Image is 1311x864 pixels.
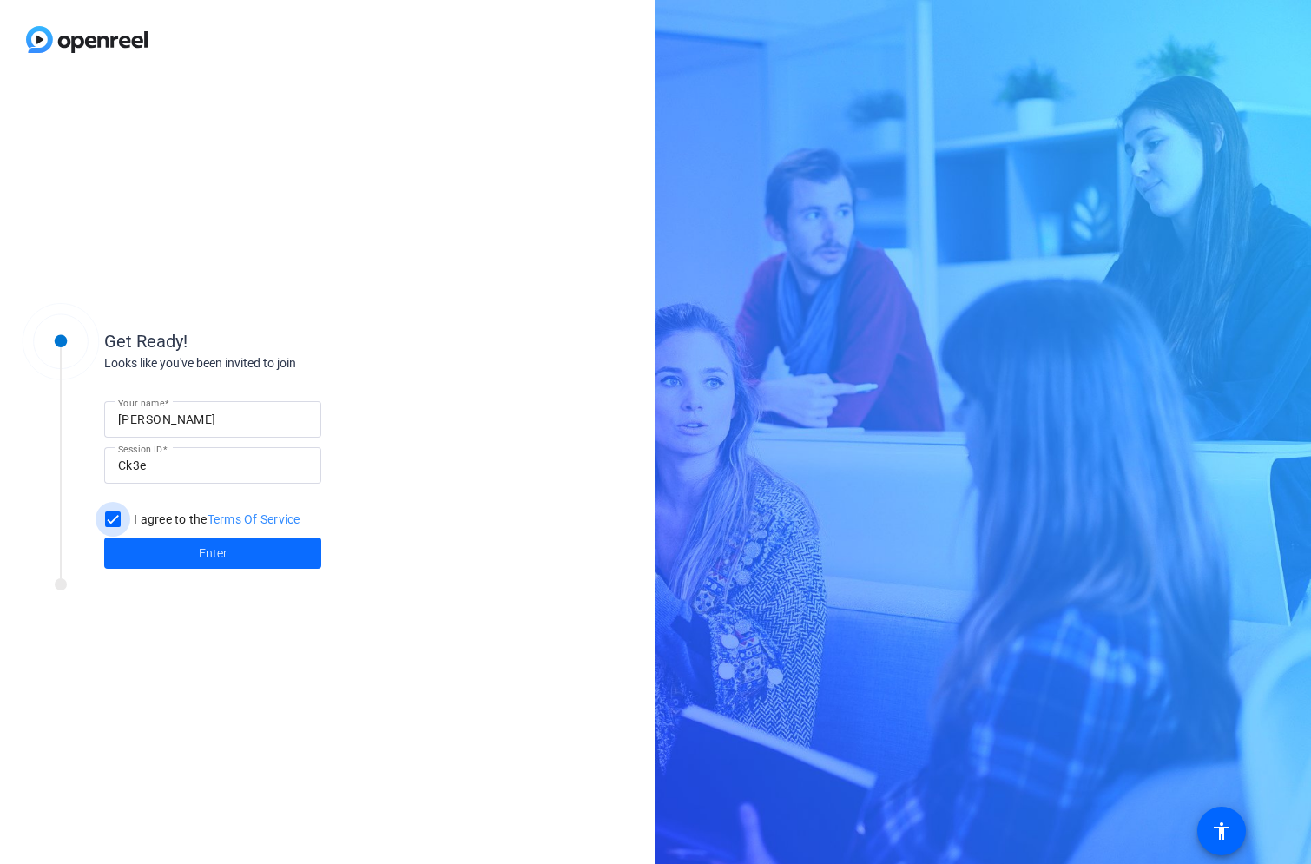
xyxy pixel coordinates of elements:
[208,512,300,526] a: Terms Of Service
[130,511,300,528] label: I agree to the
[118,444,162,454] mat-label: Session ID
[104,354,451,373] div: Looks like you've been invited to join
[199,544,227,563] span: Enter
[1211,821,1232,841] mat-icon: accessibility
[118,398,164,408] mat-label: Your name
[104,328,451,354] div: Get Ready!
[104,538,321,569] button: Enter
